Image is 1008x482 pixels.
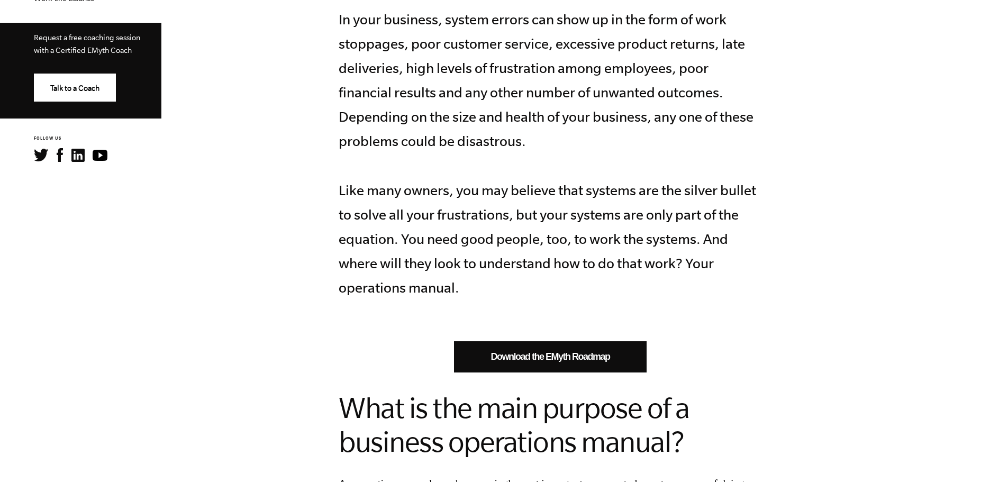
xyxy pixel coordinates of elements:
[34,149,48,161] img: Twitter
[339,7,762,300] p: In your business, system errors can show up in the form of work stoppages, poor customer service,...
[34,74,116,102] a: Talk to a Coach
[50,84,99,93] span: Talk to a Coach
[93,150,107,161] img: YouTube
[454,341,647,372] a: Download the EMyth Roadmap
[955,431,1008,482] iframe: Chat Widget
[339,391,762,459] h2: What is the main purpose of a business operations manual?
[34,135,161,142] h6: FOLLOW US
[57,148,63,162] img: Facebook
[34,31,144,57] p: Request a free coaching session with a Certified EMyth Coach
[71,149,85,162] img: LinkedIn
